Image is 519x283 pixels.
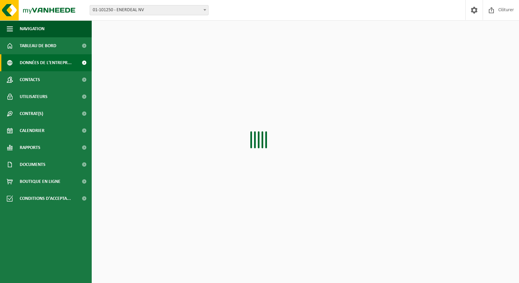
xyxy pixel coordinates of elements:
[20,122,44,139] span: Calendrier
[20,156,46,173] span: Documents
[90,5,208,15] span: 01-101250 - ENERDEAL NV
[20,88,48,105] span: Utilisateurs
[20,71,40,88] span: Contacts
[20,37,56,54] span: Tableau de bord
[20,105,43,122] span: Contrat(s)
[20,20,44,37] span: Navigation
[20,173,60,190] span: Boutique en ligne
[20,190,71,207] span: Conditions d'accepta...
[20,139,40,156] span: Rapports
[20,54,72,71] span: Données de l'entrepr...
